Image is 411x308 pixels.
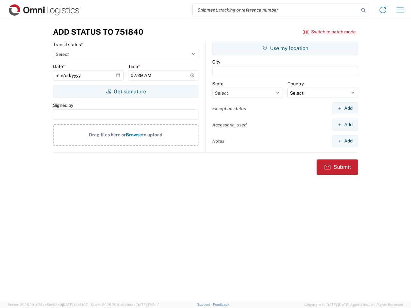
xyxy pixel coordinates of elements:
[197,303,213,306] a: Support
[53,85,198,98] button: Get signature
[89,132,126,137] span: Drag files here or
[287,81,304,87] label: Country
[53,27,143,37] h3: Add Status to 751840
[53,102,73,108] label: Signed by
[91,303,160,307] span: Client: 2025.20.0-e640dba
[332,135,358,147] button: Add
[128,64,140,69] label: Time
[317,159,358,175] button: Submit
[212,106,246,111] label: Exception status
[212,42,358,55] button: Use my location
[212,81,223,87] label: State
[193,4,359,16] input: Shipment, tracking or reference number
[126,132,142,137] span: Browse
[212,122,247,128] label: Accessorial used
[136,303,160,307] span: [DATE] 17:21:12
[332,119,358,131] button: Add
[304,302,403,308] span: Copyright © [DATE]-[DATE] Agistix Inc., All Rights Reserved
[303,27,356,37] button: Switch to batch mode
[8,303,88,307] span: Server: 2025.20.0-734e5bc92d9
[213,303,229,306] a: Feedback
[142,132,162,137] span: to upload
[53,64,65,69] label: Date
[212,59,220,65] label: City
[53,42,83,47] label: Transit status
[62,303,88,307] span: [DATE] 09:51:07
[212,138,224,144] label: Notes
[332,102,358,114] button: Add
